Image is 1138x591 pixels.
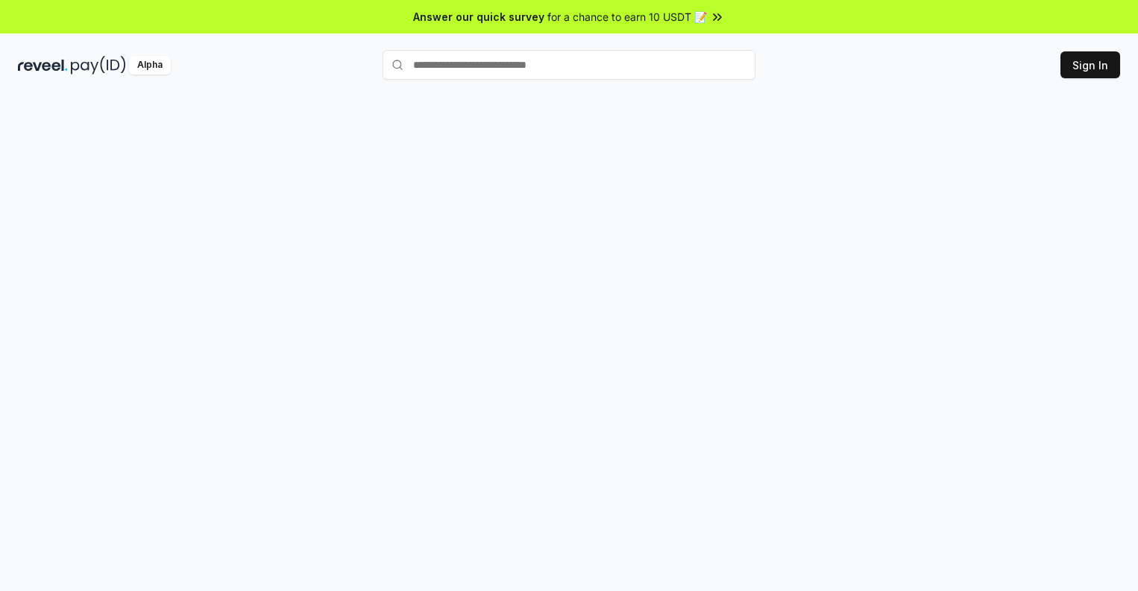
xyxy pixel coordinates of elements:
[413,9,544,25] span: Answer our quick survey
[129,56,171,75] div: Alpha
[547,9,707,25] span: for a chance to earn 10 USDT 📝
[1060,51,1120,78] button: Sign In
[71,56,126,75] img: pay_id
[18,56,68,75] img: reveel_dark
